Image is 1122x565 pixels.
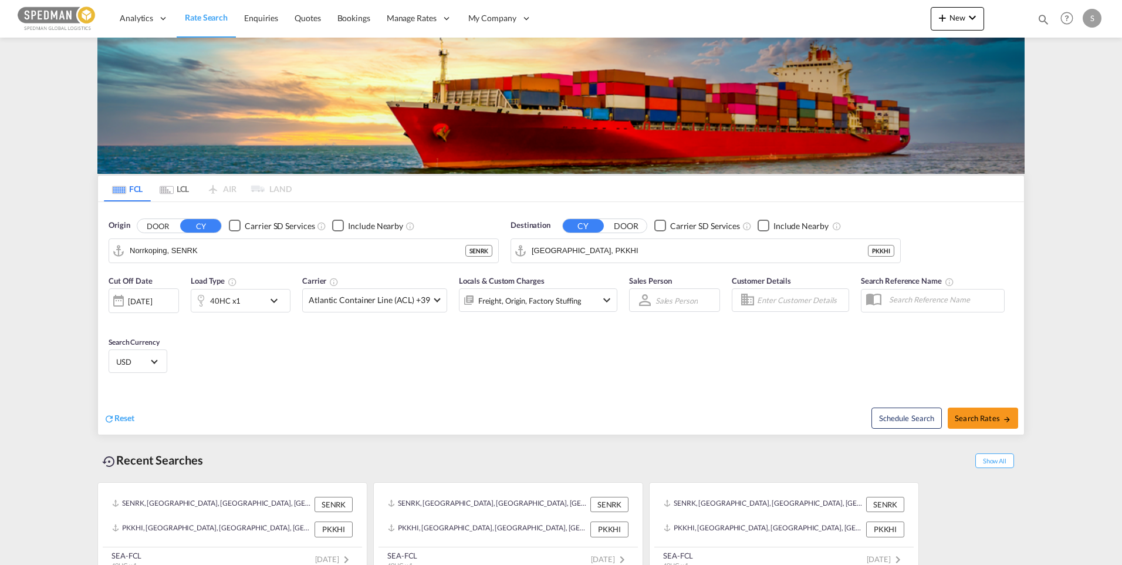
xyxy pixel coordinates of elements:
md-datepicker: Select [109,312,117,328]
div: PKKHI, Karachi, Pakistan, Indian Subcontinent, Asia Pacific [388,522,587,537]
md-select: Select Currency: $ USDUnited States Dollar [115,353,161,370]
button: CY [180,219,221,233]
div: SEA-FCL [111,550,141,561]
div: PKKHI, Karachi, Pakistan, Indian Subcontinent, Asia Pacific [664,522,863,537]
div: PKKHI [868,245,894,257]
div: 40HC x1 [210,292,241,309]
div: Origin DOOR CY Checkbox No InkUnchecked: Search for CY (Container Yard) services for all selected... [98,202,1024,435]
span: Enquiries [244,13,278,23]
div: SENRK, Norrkoping, Sweden, Northern Europe, Europe [112,497,312,512]
img: LCL+%26+FCL+BACKGROUND.png [97,38,1025,174]
md-icon: icon-chevron-down [965,11,979,25]
span: Manage Rates [387,12,437,24]
md-checkbox: Checkbox No Ink [758,220,829,232]
span: [DATE] [867,554,905,564]
button: DOOR [137,219,178,233]
md-pagination-wrapper: Use the left and right arrow keys to navigate between tabs [104,176,292,201]
md-tab-item: LCL [151,176,198,201]
span: Customer Details [732,276,791,285]
span: Search Currency [109,338,160,347]
md-icon: Unchecked: Search for CY (Container Yard) services for all selected carriers.Checked : Search for... [317,221,326,231]
button: Search Ratesicon-arrow-right [948,408,1018,429]
div: Include Nearby [348,220,403,232]
md-icon: icon-backup-restore [102,455,116,469]
md-icon: Unchecked: Search for CY (Container Yard) services for all selected carriers.Checked : Search for... [742,221,752,231]
span: Help [1057,8,1077,28]
button: Note: By default Schedule search will only considerorigin ports, destination ports and cut off da... [871,408,942,429]
md-icon: icon-magnify [1037,13,1050,26]
button: CY [563,219,604,233]
span: USD [116,357,149,367]
div: PKKHI [590,522,628,537]
div: icon-refreshReset [104,412,134,425]
span: Reset [114,413,134,423]
span: Destination [511,220,550,231]
div: [DATE] [128,296,152,307]
md-checkbox: Checkbox No Ink [654,220,740,232]
span: My Company [468,12,516,24]
span: Analytics [120,12,153,24]
div: 40HC x1icon-chevron-down [191,289,290,312]
span: Search Rates [955,413,1011,423]
md-icon: icon-plus 400-fg [935,11,949,25]
input: Search Reference Name [883,291,1004,308]
div: S [1083,9,1101,28]
md-icon: icon-arrow-right [1003,415,1011,423]
span: Load Type [191,276,237,285]
div: SENRK [866,497,904,512]
md-select: Sales Person [654,292,699,309]
div: SENRK, Norrkoping, Sweden, Northern Europe, Europe [388,497,587,512]
span: Cut Off Date [109,276,153,285]
span: Search Reference Name [861,276,954,285]
span: Carrier [302,276,339,285]
input: Enter Customer Details [757,291,845,309]
div: icon-magnify [1037,13,1050,31]
div: Carrier SD Services [670,220,740,232]
div: SENRK [315,497,353,512]
md-icon: Unchecked: Ignores neighbouring ports when fetching rates.Checked : Includes neighbouring ports w... [405,221,415,231]
div: Freight Origin Factory Stuffing [478,292,582,309]
md-icon: The selected Trucker/Carrierwill be displayed in the rate results If the rates are from another f... [329,277,339,287]
input: Search by Port [532,242,868,260]
div: SENRK [465,245,492,257]
img: c12ca350ff1b11efb6b291369744d907.png [18,5,97,32]
span: Origin [109,220,130,231]
span: Quotes [295,13,320,23]
div: SEA-FCL [663,550,693,561]
div: Carrier SD Services [245,220,315,232]
span: [DATE] [591,554,629,564]
span: Bookings [337,13,370,23]
md-icon: icon-chevron-down [267,294,287,308]
span: Rate Search [185,12,228,22]
span: Atlantic Container Line (ACL) +39 [309,294,430,306]
md-icon: Unchecked: Ignores neighbouring ports when fetching rates.Checked : Includes neighbouring ports w... [832,221,841,231]
div: SENRK, Norrkoping, Sweden, Northern Europe, Europe [664,497,863,512]
div: SEA-FCL [387,550,417,561]
div: [DATE] [109,288,179,313]
md-icon: icon-refresh [104,413,114,424]
div: PKKHI [315,522,353,537]
div: PKKHI [866,522,904,537]
md-icon: icon-information-outline [228,277,237,287]
button: DOOR [606,219,647,233]
md-icon: Your search will be saved by the below given name [945,277,954,287]
div: Recent Searches [97,447,208,473]
md-input-container: Norrkoping, SENRK [109,239,498,263]
span: Sales Person [629,276,672,285]
button: icon-plus 400-fgNewicon-chevron-down [931,7,984,31]
div: Include Nearby [773,220,829,232]
md-input-container: Karachi, PKKHI [511,239,900,263]
md-tab-item: FCL [104,176,151,201]
md-checkbox: Checkbox No Ink [229,220,315,232]
div: PKKHI, Karachi, Pakistan, Indian Subcontinent, Asia Pacific [112,522,312,537]
span: Show All [975,453,1014,468]
span: New [935,13,979,22]
md-checkbox: Checkbox No Ink [332,220,403,232]
span: Locals & Custom Charges [459,276,545,285]
span: [DATE] [315,554,353,564]
div: Help [1057,8,1083,29]
input: Search by Port [130,242,465,260]
md-icon: icon-chevron-down [600,293,614,307]
div: SENRK [590,497,628,512]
